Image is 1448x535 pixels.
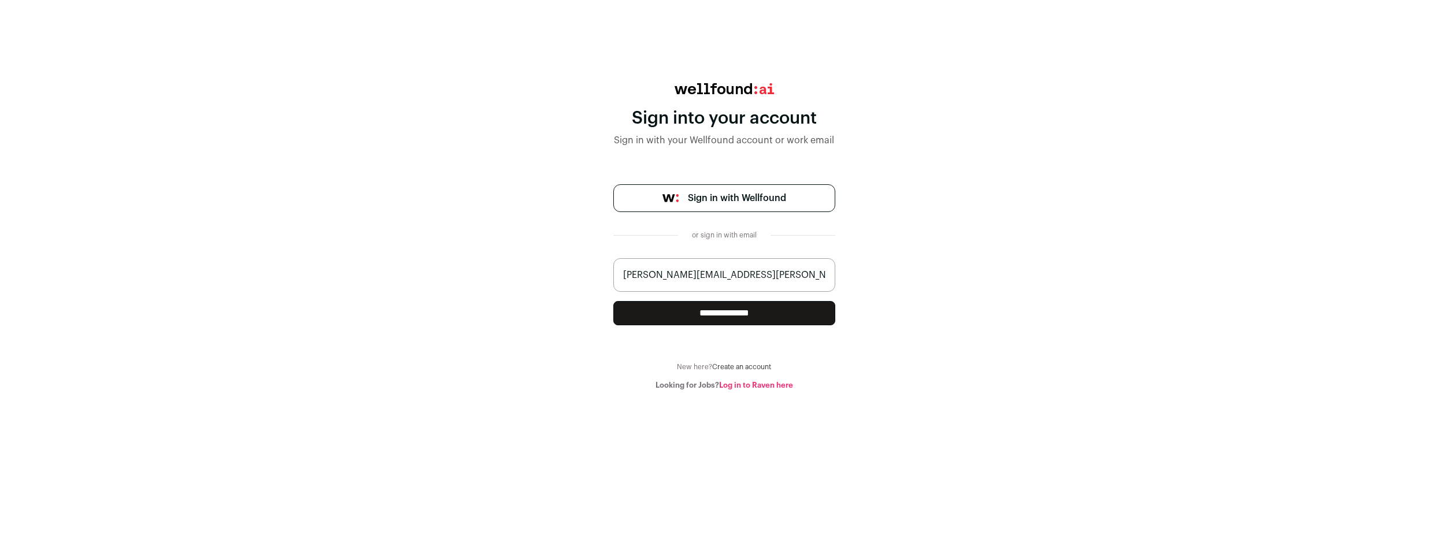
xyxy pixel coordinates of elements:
[613,108,835,129] div: Sign into your account
[675,83,774,94] img: wellfound:ai
[687,231,761,240] div: or sign in with email
[613,381,835,390] div: Looking for Jobs?
[688,191,786,205] span: Sign in with Wellfound
[613,258,835,292] input: name@work-email.com
[712,363,771,370] a: Create an account
[613,184,835,212] a: Sign in with Wellfound
[719,381,793,389] a: Log in to Raven here
[613,362,835,371] div: New here?
[613,133,835,147] div: Sign in with your Wellfound account or work email
[662,194,679,202] img: wellfound-symbol-flush-black-fb3c872781a75f747ccb3a119075da62bfe97bd399995f84a933054e44a575c4.png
